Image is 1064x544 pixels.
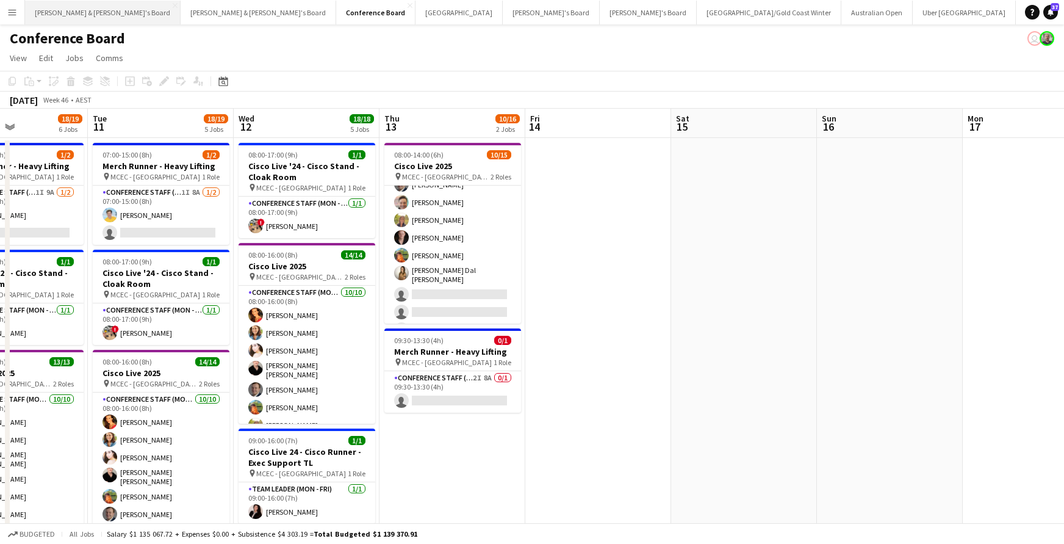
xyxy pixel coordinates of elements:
div: 5 Jobs [204,125,228,134]
a: Jobs [60,50,88,66]
span: 1 Role [56,290,74,299]
app-job-card: 08:00-16:00 (8h)14/14Cisco Live 2025 MCEC - [GEOGRAPHIC_DATA]2 RolesConference Staff (Mon - Fri)1... [93,350,229,531]
span: 14/14 [195,357,220,366]
span: 1 Role [202,172,220,181]
app-user-avatar: Neil Burton [1040,31,1054,46]
h3: Cisco Live 24 - Cisco Runner - Exec Support TL [239,446,375,468]
h3: Merch Runner - Heavy Lifting [384,346,521,357]
span: MCEC - [GEOGRAPHIC_DATA] [110,379,199,388]
button: [GEOGRAPHIC_DATA]/Gold Coast Winter [697,1,841,24]
span: 2 Roles [345,272,365,281]
span: 14 [528,120,540,134]
app-job-card: 09:30-13:30 (4h)0/1Merch Runner - Heavy Lifting MCEC - [GEOGRAPHIC_DATA]1 RoleConference Staff (M... [384,328,521,413]
div: Salary $1 135 067.72 + Expenses $0.00 + Subsistence $4 303.19 = [107,529,417,539]
span: 09:30-13:30 (4h) [394,336,444,345]
button: [PERSON_NAME]'s Board [600,1,697,24]
span: 1/1 [348,436,365,445]
span: 17 [966,120,983,134]
span: 12 [237,120,254,134]
span: 10/15 [487,150,511,159]
span: 1/1 [348,150,365,159]
span: Mon [968,113,983,124]
span: 18/19 [204,114,228,123]
span: MCEC - [GEOGRAPHIC_DATA] [256,469,346,478]
span: Tue [93,113,107,124]
h3: Cisco Live 2025 [384,161,521,172]
h3: Cisco Live 2025 [239,261,375,272]
span: 1 Role [348,183,365,192]
app-card-role: Conference Staff (Mon - Fri)2I8A0/109:30-13:30 (4h) [384,371,521,413]
span: MCEC - [GEOGRAPHIC_DATA] [402,172,491,181]
span: 2 Roles [199,379,220,388]
span: Edit [39,53,53,63]
app-job-card: 09:00-16:00 (7h)1/1Cisco Live 24 - Cisco Runner - Exec Support TL MCEC - [GEOGRAPHIC_DATA]1 RoleT... [239,429,375,524]
app-job-card: 08:00-17:00 (9h)1/1Cisco Live '24 - Cisco Stand - Cloak Room MCEC - [GEOGRAPHIC_DATA]1 RoleConfer... [239,143,375,238]
span: 1 Role [56,172,74,181]
app-job-card: 08:00-17:00 (9h)1/1Cisco Live '24 - Cisco Stand - Cloak Room MCEC - [GEOGRAPHIC_DATA]1 RoleConfer... [93,250,229,345]
span: 2 Roles [491,172,511,181]
span: ! [112,325,119,333]
h3: Cisco Live '24 - Cisco Stand - Cloak Room [239,161,375,183]
span: Jobs [65,53,84,63]
span: 13 [383,120,400,134]
span: ! [257,219,265,226]
app-user-avatar: Kristelle Bristow [1027,31,1042,46]
span: 2 Roles [53,379,74,388]
span: 11 [91,120,107,134]
span: Fri [530,113,540,124]
button: Uber [GEOGRAPHIC_DATA] [913,1,1016,24]
span: All jobs [67,529,96,539]
span: 1 Role [348,469,365,478]
div: 2 Jobs [496,125,519,134]
h3: Merch Runner - Heavy Lifting [93,161,229,172]
app-job-card: 08:00-16:00 (8h)14/14Cisco Live 2025 MCEC - [GEOGRAPHIC_DATA]2 RolesConference Staff (Mon - Fri)1... [239,243,375,424]
span: MCEC - [GEOGRAPHIC_DATA] [256,183,346,192]
span: 15 [674,120,689,134]
app-card-role: Conference Staff (Mon - Fri)1I8A1/207:00-15:00 (8h)[PERSON_NAME] [93,186,229,245]
span: 1/1 [203,257,220,266]
div: 08:00-14:00 (6h)10/15Cisco Live 2025 MCEC - [GEOGRAPHIC_DATA]2 Roles[PERSON_NAME] [PERSON_NAME][P... [384,143,521,324]
span: 0/1 [494,336,511,345]
div: AEST [76,95,92,104]
span: 09:00-16:00 (7h) [248,436,298,445]
span: MCEC - [GEOGRAPHIC_DATA] [110,290,200,299]
span: Thu [384,113,400,124]
a: Edit [34,50,58,66]
span: 1/1 [57,257,74,266]
span: 37 [1051,3,1059,11]
app-card-role: Team Leader (Mon - Fri)1/109:00-16:00 (7h)[PERSON_NAME] [239,482,375,524]
button: Conference Board [336,1,415,24]
span: Total Budgeted $1 139 370.91 [314,529,417,539]
span: 07:00-15:00 (8h) [102,150,152,159]
button: [PERSON_NAME] & [PERSON_NAME]'s Board [25,1,181,24]
span: View [10,53,27,63]
span: 08:00-17:00 (9h) [248,150,298,159]
span: MCEC - [GEOGRAPHIC_DATA] [402,358,492,367]
span: Comms [96,53,123,63]
span: 1 Role [202,290,220,299]
span: 14/14 [341,250,365,259]
span: Budgeted [20,530,55,539]
span: 13/13 [49,357,74,366]
span: 1 Role [494,358,511,367]
span: Sun [822,113,836,124]
app-card-role: [PERSON_NAME] [PERSON_NAME][PERSON_NAME][PERSON_NAME][PERSON_NAME][PERSON_NAME][PERSON_NAME][PERS... [384,116,521,342]
span: 18/19 [58,114,82,123]
a: Comms [91,50,128,66]
app-job-card: 07:00-15:00 (8h)1/2Merch Runner - Heavy Lifting MCEC - [GEOGRAPHIC_DATA]1 RoleConference Staff (M... [93,143,229,245]
button: Budgeted [6,528,57,541]
div: [DATE] [10,94,38,106]
span: Sat [676,113,689,124]
h3: Cisco Live 2025 [93,368,229,379]
span: MCEC - [GEOGRAPHIC_DATA] [110,172,200,181]
app-card-role: Conference Staff (Mon - Fri)10/1008:00-16:00 (8h)[PERSON_NAME][PERSON_NAME][PERSON_NAME][PERSON_N... [239,286,375,494]
button: [PERSON_NAME]'s Board [503,1,600,24]
a: 37 [1043,5,1058,20]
